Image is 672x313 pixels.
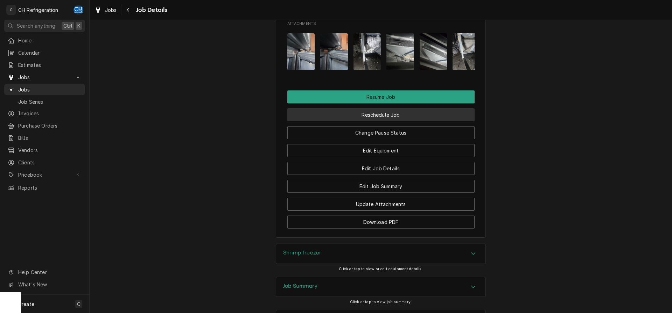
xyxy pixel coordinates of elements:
a: Purchase Orders [4,120,85,131]
div: Button Group Row [287,211,475,229]
a: Estimates [4,59,85,71]
button: Navigate back [123,4,134,15]
button: Update Attachments [287,198,475,211]
div: Chris Hiraga's Avatar [73,5,83,15]
button: Accordion Details Expand Trigger [276,277,485,297]
a: Vendors [4,144,85,156]
a: Reports [4,182,85,193]
div: Button Group Row [287,193,475,211]
span: What's New [18,281,81,288]
a: Go to Pricebook [4,169,85,181]
div: Attachments [287,21,475,76]
a: Clients [4,157,85,168]
div: Job Summary [276,277,486,297]
a: Jobs [4,84,85,95]
button: Resume Job [287,90,475,103]
a: Job Series [4,96,85,108]
button: Edit Job Details [287,162,475,175]
div: CH Refrigeration [18,6,58,14]
span: Vendors [18,147,82,154]
h3: Shrimp freezer [283,250,321,256]
a: Go to Help Center [4,266,85,278]
span: Click or tap to view job summary. [350,300,412,304]
div: Accordion Header [276,244,485,264]
h3: Job Summary [283,283,317,290]
span: Reports [18,184,82,191]
button: Change Pause Status [287,126,475,139]
span: Invoices [18,110,82,117]
span: Job Details [134,5,168,15]
div: Button Group Row [287,157,475,175]
button: Edit Equipment [287,144,475,157]
span: C [77,300,80,308]
a: Jobs [92,4,120,16]
div: CH [73,5,83,15]
span: Ctrl [63,22,72,29]
span: Create [18,301,34,307]
button: Reschedule Job [287,108,475,121]
img: IRHW2QoTRaZ0dvGrnPrz [320,33,348,70]
span: Jobs [18,86,82,93]
a: Go to Jobs [4,72,85,83]
img: jjiSycALQ3SGbKu70RvY [353,33,381,70]
div: Button Group Row [287,103,475,121]
button: Accordion Details Expand Trigger [276,244,485,264]
span: Calendar [18,49,82,56]
span: Job Series [18,98,82,106]
button: Edit Job Summary [287,180,475,193]
span: Estimates [18,61,82,69]
a: Calendar [4,47,85,59]
span: Jobs [18,74,71,81]
button: Download PDF [287,216,475,229]
img: PRW8NuhRqyYXpuH4pDpw [453,33,480,70]
span: Purchase Orders [18,122,82,129]
span: Help Center [18,268,81,276]
div: Button Group Row [287,139,475,157]
button: Search anythingCtrlK [4,20,85,32]
a: Invoices [4,108,85,119]
div: Button Group Row [287,90,475,103]
div: C [6,5,16,15]
span: Home [18,37,82,44]
img: xfhAo2HGTz27a78tHrv2 [386,33,414,70]
span: Click or tap to view or edit equipment details. [339,267,423,271]
span: Clients [18,159,82,166]
div: Shrimp freezer [276,244,486,264]
img: mb4dhUQeR6mGRFZrX3oK [287,33,315,70]
a: Go to What's New [4,279,85,290]
span: Attachments [287,21,475,27]
div: Accordion Header [276,277,485,297]
span: Bills [18,134,82,142]
span: Pricebook [18,171,71,178]
span: Jobs [105,6,117,14]
div: Button Group Row [287,175,475,193]
a: Home [4,35,85,46]
img: zwUYWTT6e3IAbFUttHnw [420,33,447,70]
div: Button Group Row [287,121,475,139]
span: K [77,22,80,29]
span: Attachments [287,28,475,76]
div: Button Group [287,90,475,229]
span: Search anything [17,22,55,29]
a: Bills [4,132,85,144]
